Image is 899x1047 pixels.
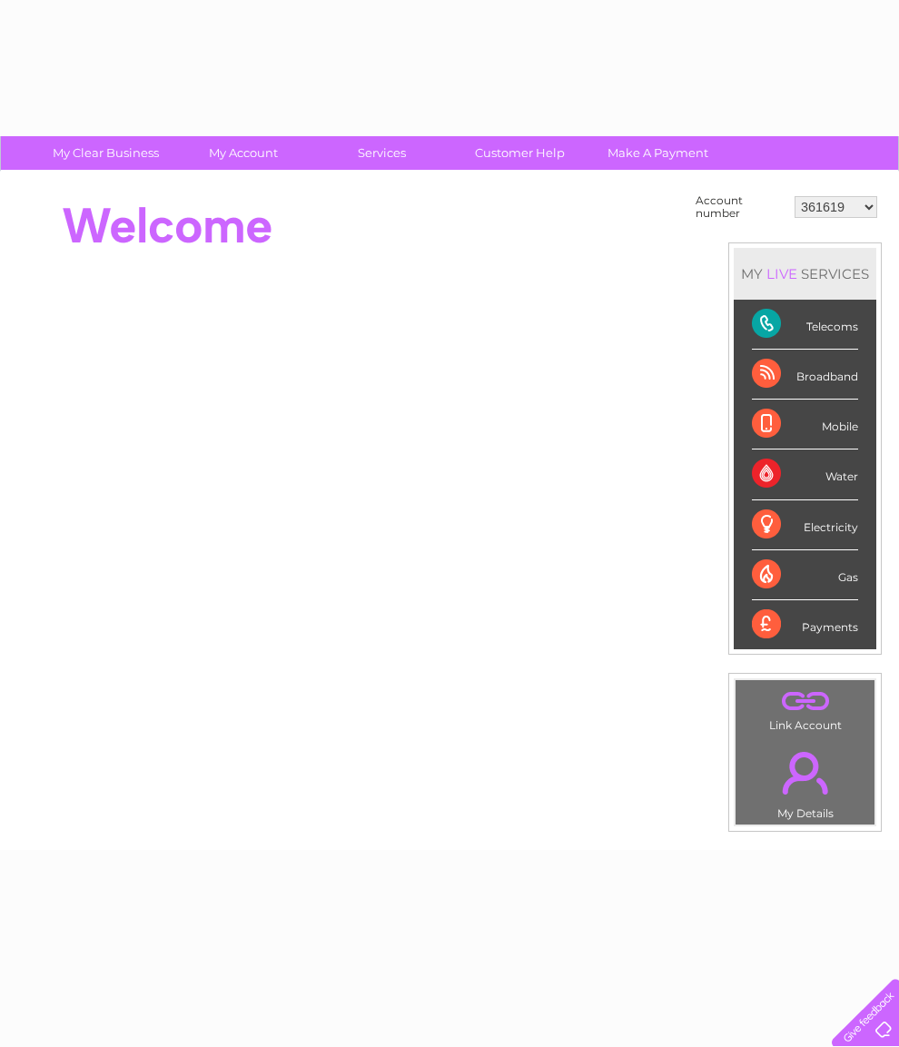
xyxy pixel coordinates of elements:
div: MY SERVICES [734,248,876,300]
a: Make A Payment [583,136,733,170]
div: Water [752,449,858,499]
td: My Details [735,736,875,825]
a: My Clear Business [31,136,181,170]
div: LIVE [763,265,801,282]
a: Services [307,136,457,170]
div: Electricity [752,500,858,550]
div: Mobile [752,400,858,449]
div: Telecoms [752,300,858,350]
a: . [740,685,870,716]
td: Account number [691,190,790,224]
div: Gas [752,550,858,600]
td: Link Account [735,679,875,736]
div: Payments [752,600,858,649]
div: Broadband [752,350,858,400]
a: My Account [169,136,319,170]
a: . [740,741,870,805]
a: Customer Help [445,136,595,170]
